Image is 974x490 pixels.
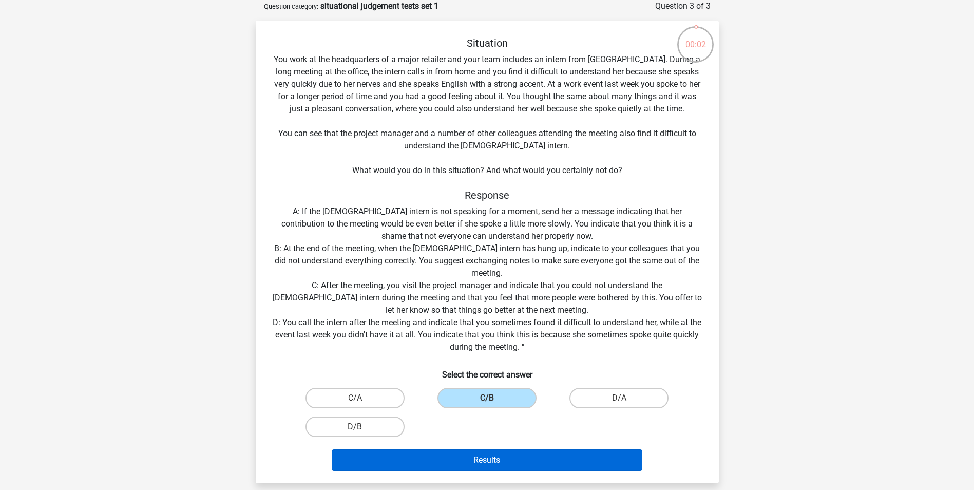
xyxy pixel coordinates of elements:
label: D/B [305,417,405,437]
strong: situational judgement tests set 1 [320,1,438,11]
h6: Select the correct answer [272,362,702,380]
label: D/A [569,388,669,408]
label: C/B [437,388,537,408]
h5: Response [272,189,702,201]
div: You work at the headquarters of a major retailer and your team includes an intern from [GEOGRAPHI... [260,37,715,475]
small: Question category: [264,3,318,10]
h5: Situation [272,37,702,49]
button: Results [332,449,642,471]
label: C/A [305,388,405,408]
div: 00:02 [676,25,715,51]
